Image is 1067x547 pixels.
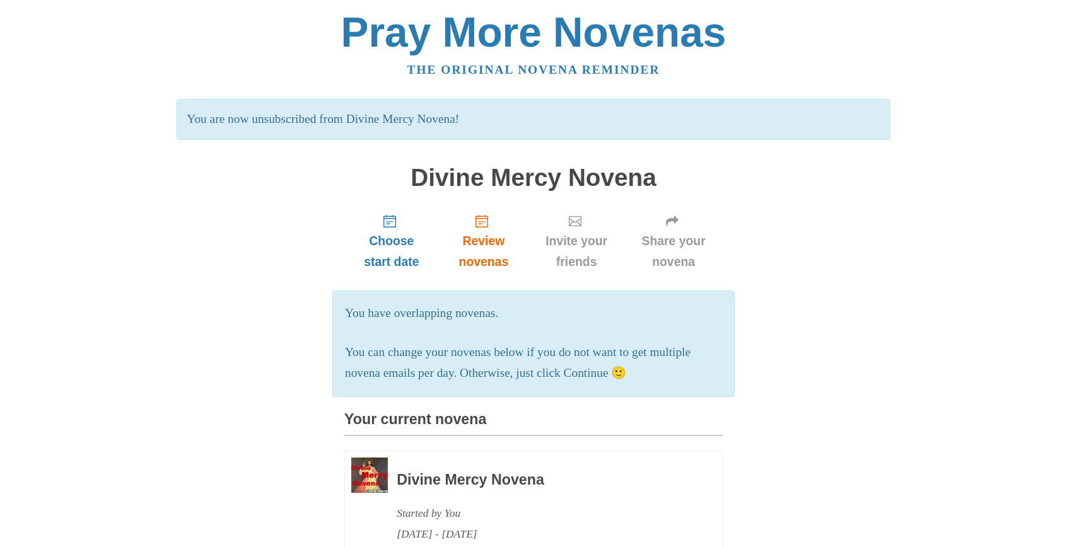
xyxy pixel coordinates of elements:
a: The original novena reminder [407,63,660,76]
a: Choose start date [344,204,439,279]
h1: Divine Mercy Novena [344,164,723,192]
span: Invite your friends [541,231,612,272]
h3: Your current novena [344,412,723,436]
p: You can change your novenas below if you do not want to get multiple novena emails per day. Other... [345,342,722,384]
img: Novena image [351,458,388,493]
h3: Divine Mercy Novena [397,472,688,488]
a: Review novenas [439,204,528,279]
div: Started by You [397,503,688,524]
span: Review novenas [452,231,516,272]
a: Pray More Novenas [341,9,726,55]
p: You have overlapping novenas. [345,303,722,324]
span: Share your novena [637,231,710,272]
p: You are now unsubscribed from Divine Mercy Novena! [177,99,890,140]
span: Choose start date [357,231,426,272]
div: [DATE] - [DATE] [397,524,688,544]
a: Share your novena [624,204,723,279]
a: Invite your friends [528,204,624,279]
